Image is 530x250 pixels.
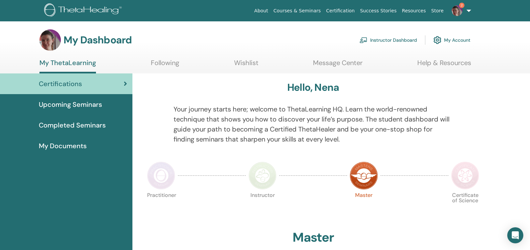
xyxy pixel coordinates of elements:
[39,79,82,89] span: Certifications
[287,81,339,93] h3: Hello, Nena
[39,120,106,130] span: Completed Seminars
[451,193,479,221] p: Certificate of Science
[459,3,464,8] span: 2
[151,59,179,72] a: Following
[251,5,271,17] a: About
[44,3,124,18] img: logo.png
[323,5,357,17] a: Certification
[64,34,132,46] h3: My Dashboard
[39,99,102,109] span: Upcoming Seminars
[248,193,277,221] p: Instructor
[248,162,277,190] img: Instructor
[359,37,367,43] img: chalkboard-teacher.svg
[433,34,441,46] img: cog.svg
[507,227,523,243] div: Open Intercom Messenger
[234,59,258,72] a: Wishlist
[147,162,175,190] img: Practitioner
[39,141,87,151] span: My Documents
[39,59,96,73] a: My ThetaLearning
[359,33,417,47] a: Instructor Dashboard
[417,59,471,72] a: Help & Resources
[147,193,175,221] p: Practitioner
[451,162,479,190] img: Certificate of Science
[271,5,324,17] a: Courses & Seminars
[174,104,453,144] p: Your journey starts here; welcome to ThetaLearning HQ. Learn the world-renowned technique that sh...
[399,5,429,17] a: Resources
[357,5,399,17] a: Success Stories
[313,59,362,72] a: Message Center
[433,33,470,47] a: My Account
[452,5,462,16] img: default.jpg
[429,5,446,17] a: Store
[350,193,378,221] p: Master
[39,29,61,51] img: default.jpg
[350,162,378,190] img: Master
[293,230,334,245] h2: Master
